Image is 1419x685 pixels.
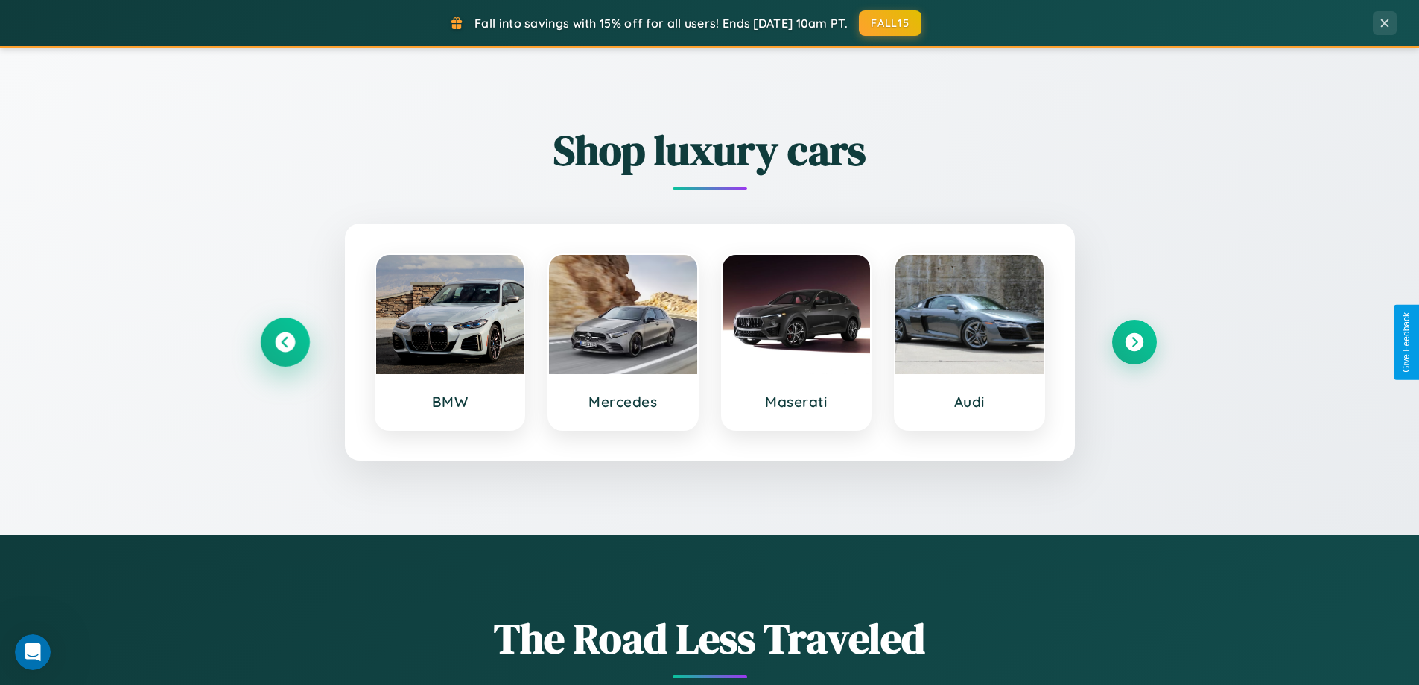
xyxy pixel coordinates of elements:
[859,10,921,36] button: FALL15
[910,393,1029,411] h3: Audi
[737,393,856,411] h3: Maserati
[391,393,509,411] h3: BMW
[263,610,1157,667] h1: The Road Less Traveled
[564,393,682,411] h3: Mercedes
[15,634,51,670] iframe: Intercom live chat
[474,16,848,31] span: Fall into savings with 15% off for all users! Ends [DATE] 10am PT.
[263,121,1157,179] h2: Shop luxury cars
[1401,312,1412,373] div: Give Feedback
